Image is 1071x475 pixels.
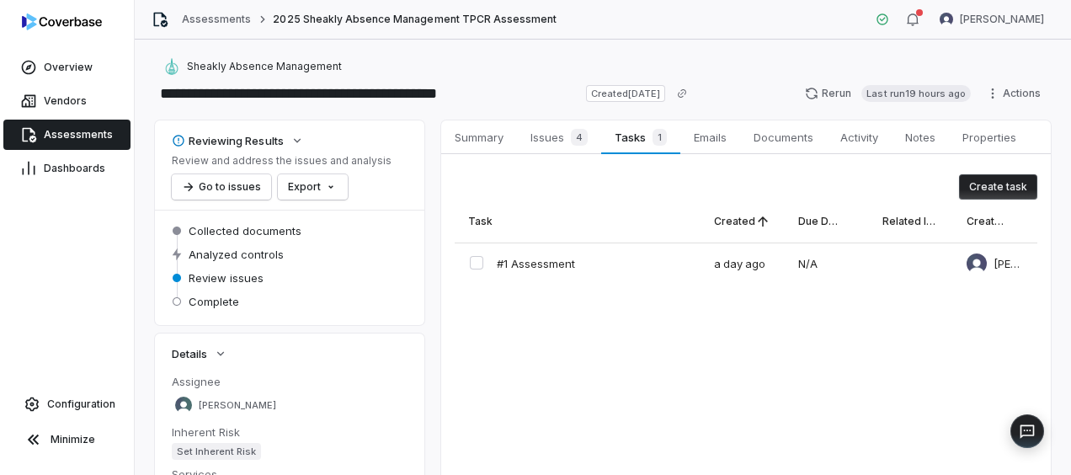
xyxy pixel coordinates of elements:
a: Configuration [7,389,127,419]
button: Kourtney Shields avatar[PERSON_NAME] [930,7,1054,32]
span: 4 [571,129,588,146]
a: Dashboards [3,153,131,184]
span: Notes [898,126,942,148]
span: Collected documents [189,223,301,238]
a: Overview [3,52,131,83]
a: Assessments [182,13,251,26]
span: Overview [44,61,93,74]
span: Created [DATE] [586,85,665,102]
img: Kourtney Shields avatar [940,13,953,26]
button: Minimize [7,423,127,456]
span: Vendors [44,94,87,108]
button: Export [278,174,348,200]
span: [PERSON_NAME] [960,13,1044,26]
dt: Assignee [172,374,408,389]
div: Due Date [798,215,840,227]
div: Created [714,215,755,227]
span: 1 [653,129,667,146]
span: Details [172,346,207,361]
button: Details [167,339,232,369]
a: Vendors [3,86,131,116]
button: Copy link [667,78,697,109]
span: Emails [687,126,733,148]
span: Issues [524,125,594,149]
img: Kourtney Shields avatar [967,254,987,274]
span: Summary [448,126,510,148]
span: 2025 Sheakly Absence Management TPCR Assessment [273,13,557,26]
dt: Inherent Risk [172,424,408,440]
span: Dashboards [44,162,105,175]
span: Tasks [608,125,673,149]
div: Reviewing Results [172,133,284,148]
button: https://sheakley.com/Sheakly Absence Management [158,51,347,82]
span: Documents [747,126,820,148]
span: Configuration [47,398,115,411]
span: Review issues [189,270,264,286]
span: Assessments [44,128,113,141]
span: Minimize [51,433,95,446]
span: [PERSON_NAME] [199,399,276,412]
img: Sean Wozniak avatar [175,397,192,414]
span: Properties [956,126,1023,148]
div: Created by [967,215,1009,227]
div: Related Issue(s) [882,215,940,227]
span: Last run 19 hours ago [861,85,971,102]
button: Reviewing Results [167,125,309,156]
span: Sheakly Absence Management [187,60,342,73]
span: #1 Assessment [497,256,575,271]
span: a day ago [714,257,765,270]
p: Review and address the issues and analysis [172,154,392,168]
span: Activity [834,126,885,148]
button: Create task [959,174,1037,200]
button: Actions [981,81,1051,106]
span: N/A [798,257,818,270]
span: [PERSON_NAME] [994,257,1024,270]
span: Complete [189,294,239,309]
div: Task [468,215,493,227]
span: Set Inherent Risk [172,443,261,460]
button: Go to issues [172,174,271,200]
span: Analyzed controls [189,247,284,262]
img: logo-D7KZi-bG.svg [22,13,102,30]
a: Assessments [3,120,131,150]
button: RerunLast run19 hours ago [795,81,981,106]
